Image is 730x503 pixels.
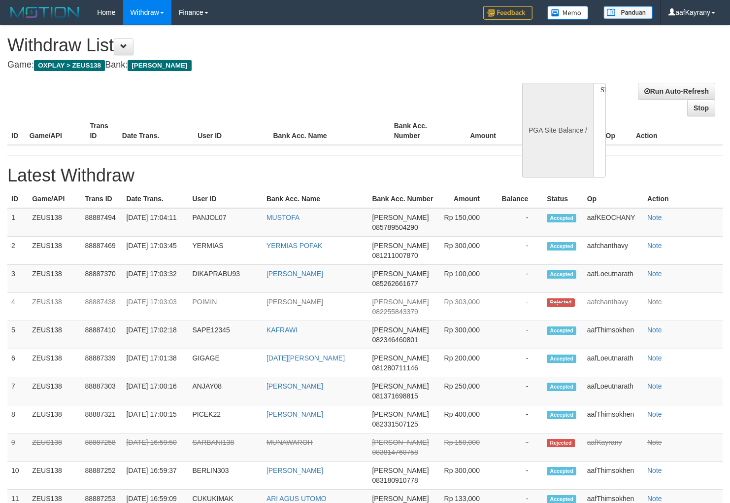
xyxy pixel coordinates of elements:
td: 4 [7,293,28,321]
a: YERMIAS POFAK [266,242,323,250]
td: ZEUS138 [28,377,81,405]
td: Rp 150,000 [437,433,495,462]
span: 082346460801 [372,336,418,344]
a: Note [647,242,662,250]
th: Bank Acc. Number [368,190,437,208]
td: PANJOL07 [189,208,263,237]
td: 88887303 [81,377,122,405]
td: [DATE] 17:03:45 [122,237,188,265]
span: 082331507125 [372,420,418,428]
td: 88887410 [81,321,122,349]
a: Note [647,495,662,503]
a: Stop [687,100,715,116]
th: Action [643,190,723,208]
span: Accepted [547,411,576,419]
td: - [495,321,543,349]
td: ZEUS138 [28,208,81,237]
a: Note [647,214,662,221]
span: [PERSON_NAME] [372,495,429,503]
img: Button%20Memo.svg [547,6,589,20]
span: Rejected [547,298,574,307]
td: aafchanthavy [583,293,643,321]
td: 8 [7,405,28,433]
a: Note [647,326,662,334]
td: ZEUS138 [28,405,81,433]
span: [PERSON_NAME] [128,60,191,71]
th: Amount [450,117,511,145]
a: MUNAWAROH [266,438,313,446]
th: Bank Acc. Name [269,117,390,145]
td: 1 [7,208,28,237]
td: Rp 300,000 [437,237,495,265]
td: - [495,462,543,490]
span: 082255843379 [372,308,418,316]
td: 88887494 [81,208,122,237]
h1: Latest Withdraw [7,166,723,185]
th: Date Trans. [122,190,188,208]
td: - [495,265,543,293]
a: Run Auto-Refresh [638,83,715,100]
span: Accepted [547,383,576,391]
a: Note [647,410,662,418]
td: 9 [7,433,28,462]
a: [PERSON_NAME] [266,298,323,306]
span: [PERSON_NAME] [372,326,429,334]
span: 081211007870 [372,251,418,259]
th: Date Trans. [118,117,194,145]
td: 7 [7,377,28,405]
td: YERMIAS [189,237,263,265]
td: Rp 300,000 [437,321,495,349]
span: 085262661677 [372,280,418,287]
th: Game/API [26,117,86,145]
td: SARBANI138 [189,433,263,462]
span: Accepted [547,242,576,251]
a: Note [647,270,662,278]
td: aafLoeutnarath [583,349,643,377]
td: [DATE] 17:00:15 [122,405,188,433]
td: [DATE] 17:03:32 [122,265,188,293]
th: Op [602,117,632,145]
td: ANJAY08 [189,377,263,405]
span: Accepted [547,214,576,222]
a: Note [647,298,662,306]
td: 88887339 [81,349,122,377]
div: PGA Site Balance / [522,83,593,178]
td: aafThimsokhen [583,462,643,490]
span: [PERSON_NAME] [372,242,429,250]
th: User ID [194,117,269,145]
a: Note [647,467,662,474]
td: ZEUS138 [28,237,81,265]
td: Rp 250,000 [437,377,495,405]
a: Note [647,382,662,390]
img: MOTION_logo.png [7,5,82,20]
td: Rp 100,000 [437,265,495,293]
td: aafchanthavy [583,237,643,265]
td: SAPE12345 [189,321,263,349]
td: 3 [7,265,28,293]
td: 88887321 [81,405,122,433]
th: Amount [437,190,495,208]
span: [PERSON_NAME] [372,270,429,278]
img: Feedback.jpg [483,6,532,20]
td: PICEK22 [189,405,263,433]
td: 88887370 [81,265,122,293]
th: Bank Acc. Name [263,190,368,208]
span: 083180910778 [372,476,418,484]
td: aafThimsokhen [583,405,643,433]
a: MUSTOFA [266,214,299,221]
th: Op [583,190,643,208]
span: [PERSON_NAME] [372,214,429,221]
img: panduan.png [603,6,653,19]
th: Trans ID [81,190,122,208]
td: ZEUS138 [28,462,81,490]
td: 5 [7,321,28,349]
td: [DATE] 17:03:03 [122,293,188,321]
th: User ID [189,190,263,208]
td: Rp 150,000 [437,208,495,237]
a: Note [647,354,662,362]
a: KAFRAWI [266,326,298,334]
td: - [495,349,543,377]
td: DIKAPRABU93 [189,265,263,293]
th: ID [7,117,26,145]
span: 081280711146 [372,364,418,372]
